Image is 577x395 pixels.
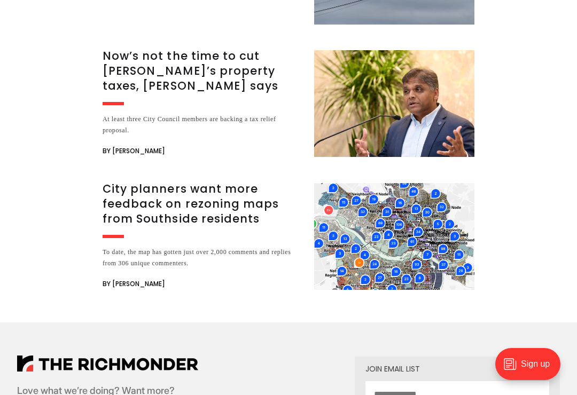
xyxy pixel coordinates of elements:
a: Now’s not the time to cut [PERSON_NAME]’s property taxes, [PERSON_NAME] says At least three City ... [103,50,474,157]
span: By [PERSON_NAME] [103,278,165,290]
div: At least three City Council members are backing a tax relief proposal. [103,114,301,136]
img: The Richmonder Logo [17,355,198,372]
img: Now’s not the time to cut Richmond’s property taxes, Avula says [314,50,474,157]
img: City planners want more feedback on rezoning maps from Southside residents [314,183,474,290]
div: Join email list [365,365,549,373]
span: By [PERSON_NAME] [103,145,165,157]
h3: Now’s not the time to cut [PERSON_NAME]’s property taxes, [PERSON_NAME] says [103,49,301,93]
div: To date, the map has gotten just over 2,000 comments and replies from 306 unique commenters. [103,247,301,269]
iframe: portal-trigger [486,343,577,395]
a: City planners want more feedback on rezoning maps from Southside residents To date, the map has g... [103,183,474,290]
h3: City planners want more feedback on rezoning maps from Southside residents [103,181,301,226]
